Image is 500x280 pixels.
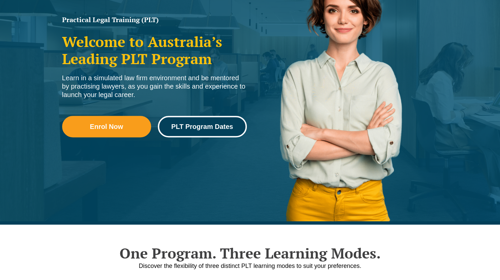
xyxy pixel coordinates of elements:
a: PLT Program Dates [158,116,247,137]
p: Discover the flexibility of three distinct PLT learning modes to suit your preferences. [59,262,442,270]
a: Enrol Now [62,116,151,137]
span: PLT Program Dates [171,123,233,130]
div: Learn in a simulated law firm environment and be mentored by practising lawyers, as you gain the ... [62,74,247,99]
span: Enrol Now [90,123,123,130]
h2: Welcome to Australia’s Leading PLT Program [62,33,247,67]
h2: One Program. Three Learning Modes. [59,245,442,262]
